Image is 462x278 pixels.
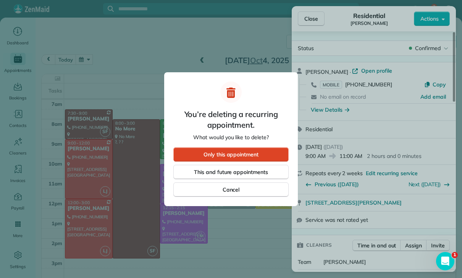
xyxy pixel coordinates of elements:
button: Only this appointment [173,147,289,162]
button: Cancel [173,182,289,197]
span: You’re deleting a recurring appointment. [173,109,289,130]
span: Cancel [223,186,240,193]
span: 1 [452,252,458,258]
button: This and future appointments [173,165,289,179]
iframe: Intercom live chat [436,252,454,270]
span: Only this appointment [204,151,258,158]
span: What would you like to delete? [193,133,269,141]
span: This and future appointments [194,168,268,176]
